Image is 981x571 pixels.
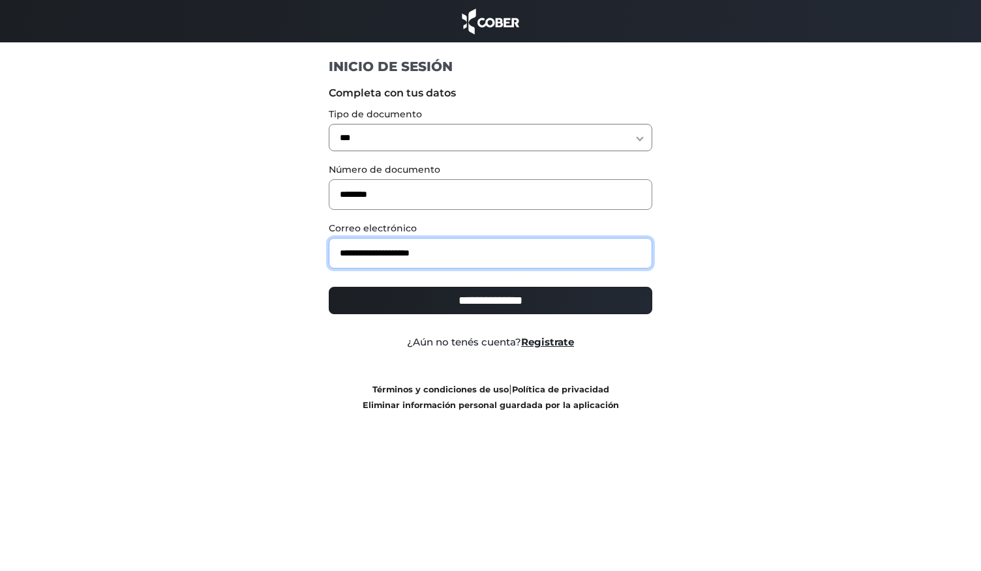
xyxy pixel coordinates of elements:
[329,108,653,121] label: Tipo de documento
[329,222,653,235] label: Correo electrónico
[459,7,522,36] img: cober_marca.png
[363,400,619,410] a: Eliminar información personal guardada por la aplicación
[319,381,663,413] div: |
[319,335,663,350] div: ¿Aún no tenés cuenta?
[512,385,609,394] a: Política de privacidad
[329,163,653,177] label: Número de documento
[329,85,653,101] label: Completa con tus datos
[521,336,574,348] a: Registrate
[329,58,653,75] h1: INICIO DE SESIÓN
[372,385,509,394] a: Términos y condiciones de uso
